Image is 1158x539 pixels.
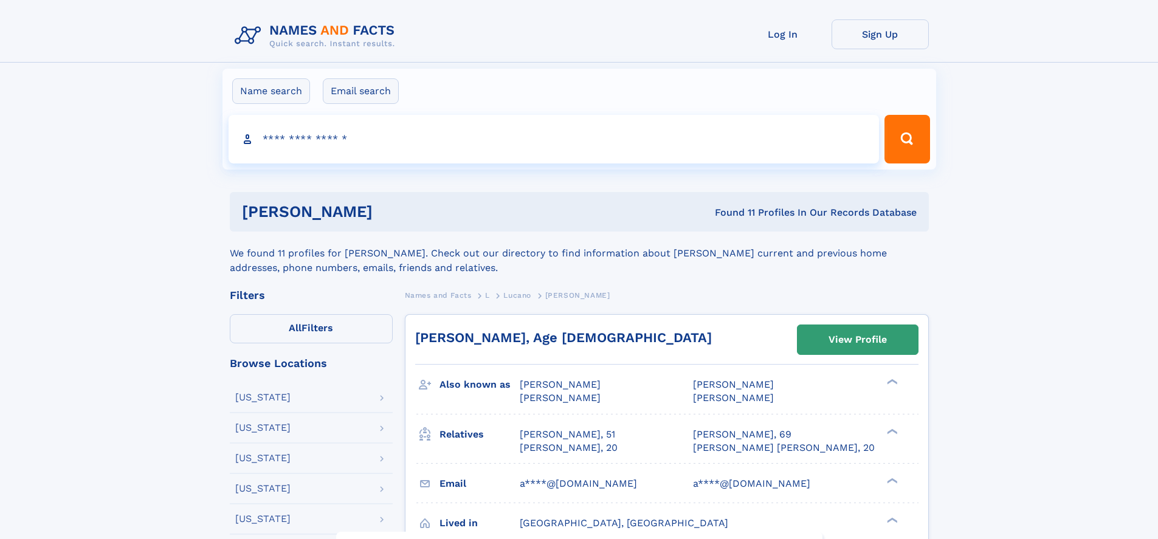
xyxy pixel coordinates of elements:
label: Name search [232,78,310,104]
a: Lucano [503,287,531,303]
div: Found 11 Profiles In Our Records Database [543,206,917,219]
span: [PERSON_NAME] [545,291,610,300]
a: [PERSON_NAME], 20 [520,441,618,455]
a: [PERSON_NAME], Age [DEMOGRAPHIC_DATA] [415,330,712,345]
button: Search Button [884,115,929,163]
div: [US_STATE] [235,423,291,433]
span: [PERSON_NAME] [520,392,601,403]
input: search input [229,115,880,163]
img: Logo Names and Facts [230,19,405,52]
div: ❯ [884,516,898,524]
h3: Lived in [439,513,520,534]
a: Log In [734,19,832,49]
h3: Relatives [439,424,520,445]
label: Email search [323,78,399,104]
span: [PERSON_NAME] [693,392,774,403]
span: [PERSON_NAME] [693,379,774,390]
div: [US_STATE] [235,393,291,402]
label: Filters [230,314,393,343]
div: Browse Locations [230,358,393,369]
h3: Email [439,473,520,494]
span: [PERSON_NAME] [520,379,601,390]
div: [US_STATE] [235,514,291,524]
span: Lucano [503,291,531,300]
div: [US_STATE] [235,453,291,463]
h3: Also known as [439,374,520,395]
div: Filters [230,290,393,301]
a: Names and Facts [405,287,472,303]
div: We found 11 profiles for [PERSON_NAME]. Check out our directory to find information about [PERSON... [230,232,929,275]
a: [PERSON_NAME] [PERSON_NAME], 20 [693,441,875,455]
span: L [485,291,490,300]
div: View Profile [829,326,887,354]
div: ❯ [884,378,898,386]
div: ❯ [884,476,898,484]
a: [PERSON_NAME], 51 [520,428,615,441]
a: [PERSON_NAME], 69 [693,428,791,441]
div: [US_STATE] [235,484,291,493]
h1: [PERSON_NAME] [242,204,544,219]
a: Sign Up [832,19,929,49]
div: ❯ [884,427,898,435]
a: L [485,287,490,303]
span: [GEOGRAPHIC_DATA], [GEOGRAPHIC_DATA] [520,517,728,529]
span: All [289,322,302,334]
a: View Profile [798,325,918,354]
